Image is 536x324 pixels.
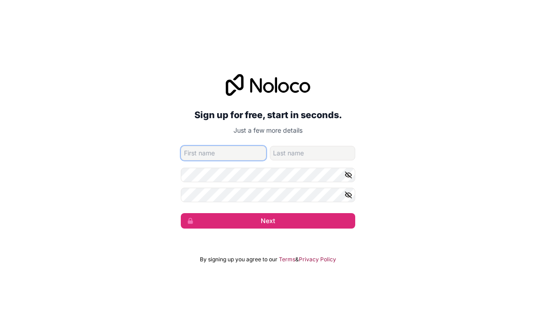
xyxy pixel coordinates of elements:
[200,256,278,263] span: By signing up you agree to our
[279,256,295,263] a: Terms
[181,168,355,182] input: Password
[299,256,336,263] a: Privacy Policy
[295,256,299,263] span: &
[181,146,266,160] input: given-name
[181,107,355,123] h2: Sign up for free, start in seconds.
[270,146,355,160] input: family-name
[181,213,355,229] button: Next
[181,188,355,202] input: Confirm password
[181,126,355,135] p: Just a few more details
